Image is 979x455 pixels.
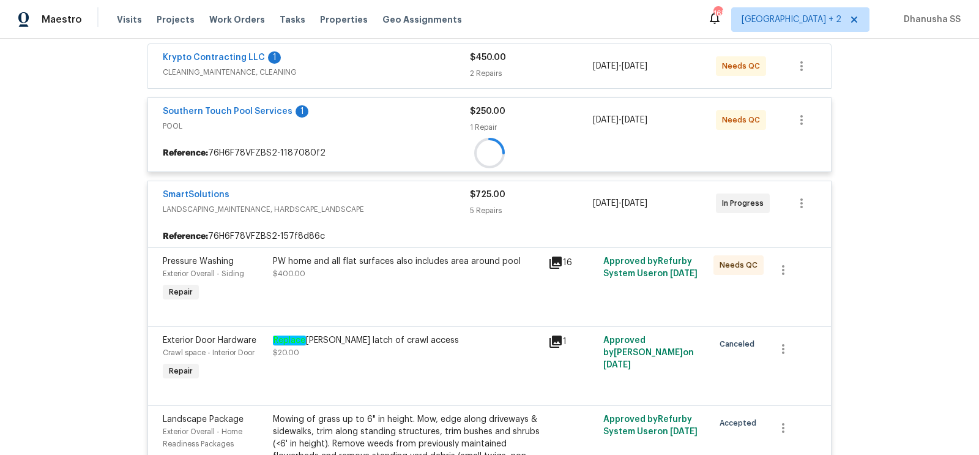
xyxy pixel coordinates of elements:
[273,334,541,347] div: [PERSON_NAME] latch of crawl access
[622,116,647,124] span: [DATE]
[603,415,698,436] span: Approved by Refurby System User on
[163,53,265,62] a: Krypto Contracting LLC
[163,428,242,448] span: Exterior Overall - Home Readiness Packages
[382,13,462,26] span: Geo Assignments
[548,334,596,349] div: 1
[593,197,647,209] span: -
[670,269,698,278] span: [DATE]
[470,107,505,116] span: $250.00
[163,336,256,345] span: Exterior Door Hardware
[163,415,244,424] span: Landscape Package
[593,62,619,70] span: [DATE]
[470,53,506,62] span: $450.00
[163,120,470,132] span: POOL
[117,13,142,26] span: Visits
[157,13,195,26] span: Projects
[164,286,198,298] span: Repair
[268,51,281,64] div: 1
[320,13,368,26] span: Properties
[273,336,306,345] em: Replace
[593,60,647,72] span: -
[603,257,698,278] span: Approved by Refurby System User on
[603,336,694,369] span: Approved by [PERSON_NAME] on
[470,67,593,80] div: 2 Repairs
[603,361,631,369] span: [DATE]
[163,190,229,199] a: SmartSolutions
[163,257,234,266] span: Pressure Washing
[713,7,722,20] div: 165
[280,15,305,24] span: Tasks
[722,114,765,126] span: Needs QC
[720,417,761,429] span: Accepted
[273,270,305,277] span: $400.00
[622,199,647,208] span: [DATE]
[163,349,255,356] span: Crawl space - Interior Door
[670,427,698,436] span: [DATE]
[164,365,198,377] span: Repair
[899,13,961,26] span: Dhanusha SS
[742,13,841,26] span: [GEOGRAPHIC_DATA] + 2
[163,203,470,216] span: LANDSCAPING_MAINTENANCE, HARDSCAPE_LANDSCAPE
[273,349,299,356] span: $20.00
[470,205,593,217] div: 5 Repairs
[163,107,292,116] a: Southern Touch Pool Services
[593,199,619,208] span: [DATE]
[209,13,265,26] span: Work Orders
[296,105,308,118] div: 1
[722,197,769,209] span: In Progress
[273,255,541,268] div: PW home and all flat surfaces also includes area around pool
[548,255,596,270] div: 16
[148,225,831,247] div: 76H6F78VFZBS2-157f8d86c
[163,66,470,78] span: CLEANING_MAINTENANCE, CLEANING
[470,121,593,133] div: 1 Repair
[720,259,762,271] span: Needs QC
[593,114,647,126] span: -
[720,338,759,350] span: Canceled
[470,190,505,199] span: $725.00
[722,60,765,72] span: Needs QC
[622,62,647,70] span: [DATE]
[163,230,208,243] b: Reference:
[163,270,244,277] span: Exterior Overall - Siding
[593,116,619,124] span: [DATE]
[42,13,82,26] span: Maestro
